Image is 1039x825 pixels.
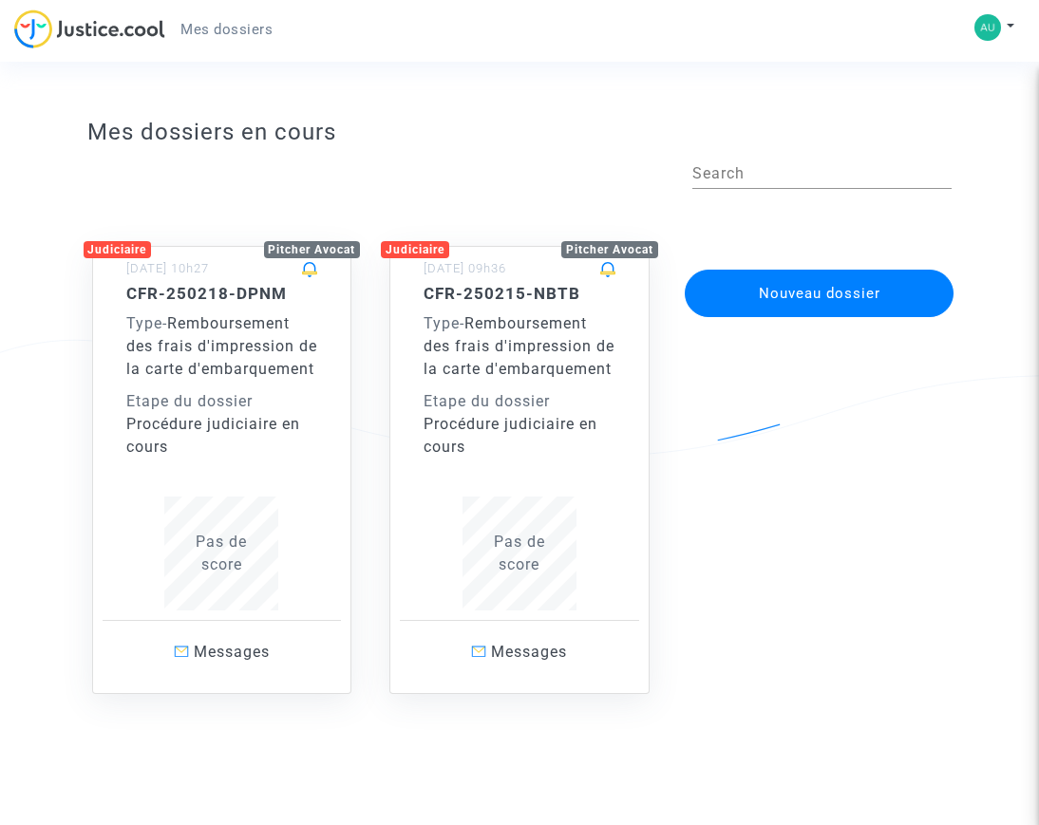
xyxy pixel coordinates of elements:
div: Pitcher Avocat [561,241,658,258]
h3: Mes dossiers en cours [87,119,953,146]
a: JudiciairePitcher Avocat[DATE] 09h36CFR-250215-NBTBType-Remboursement des frais d'impression de l... [370,208,669,694]
button: Nouveau dossier [685,270,954,317]
span: Pas de score [196,533,247,573]
img: jc-logo.svg [14,9,165,48]
span: - [126,314,167,332]
span: Mes dossiers [180,21,273,38]
span: - [424,314,464,332]
h5: CFR-250218-DPNM [126,284,318,303]
a: Mes dossiers [165,15,288,44]
a: Messages [400,620,639,684]
a: Messages [103,620,342,684]
div: Etape du dossier [424,390,615,413]
div: Judiciaire [84,241,152,258]
span: Type [424,314,460,332]
span: Remboursement des frais d'impression de la carte d'embarquement [424,314,614,378]
div: Procédure judiciaire en cours [126,413,318,459]
div: Procédure judiciaire en cours [424,413,615,459]
small: [DATE] 09h36 [424,261,506,275]
div: Pitcher Avocat [264,241,361,258]
div: Etape du dossier [126,390,318,413]
span: Pas de score [494,533,545,573]
small: [DATE] 10h27 [126,261,209,275]
div: Judiciaire [381,241,449,258]
span: Messages [194,643,270,661]
h5: CFR-250215-NBTB [424,284,615,303]
span: Messages [491,643,567,661]
img: 77a94bdcf9dd62eec83c894524948e57 [974,14,1001,41]
a: Nouveau dossier [683,257,956,275]
span: Remboursement des frais d'impression de la carte d'embarquement [126,314,317,378]
span: Type [126,314,162,332]
a: JudiciairePitcher Avocat[DATE] 10h27CFR-250218-DPNMType-Remboursement des frais d'impression de l... [73,208,371,694]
